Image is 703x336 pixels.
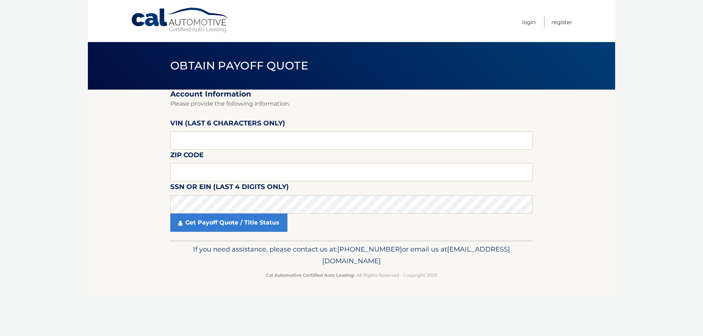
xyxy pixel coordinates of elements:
p: - All Rights Reserved - Copyright 2025 [175,271,528,279]
a: Login [522,16,536,28]
h2: Account Information [170,90,533,99]
span: [PHONE_NUMBER] [337,245,402,253]
span: Obtain Payoff Quote [170,59,308,72]
label: VIN (last 6 characters only) [170,118,285,131]
label: SSN or EIN (last 4 digits only) [170,181,289,195]
strong: Cal Automotive Certified Auto Leasing [266,272,354,278]
a: Cal Automotive [131,7,230,33]
p: If you need assistance, please contact us at: or email us at [175,243,528,267]
p: Please provide the following information. [170,99,533,109]
a: Get Payoff Quote / Title Status [170,214,287,232]
a: Register [551,16,572,28]
label: Zip Code [170,150,204,163]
